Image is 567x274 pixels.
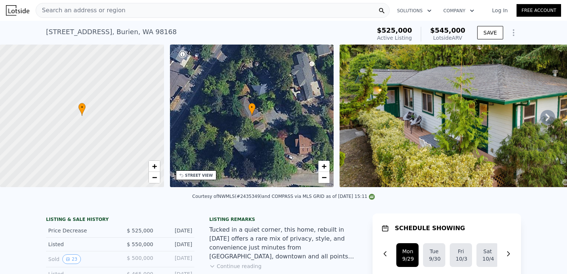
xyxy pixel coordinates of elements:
span: Search an address or region [36,6,125,15]
div: [DATE] [159,227,192,234]
button: Tue9/30 [423,243,445,267]
button: Fri10/3 [450,243,472,267]
a: Zoom out [318,172,330,183]
div: Listing remarks [209,216,358,222]
div: Sold [48,254,114,264]
a: Free Account [517,4,561,17]
div: 9/29 [402,255,413,262]
span: $ 500,000 [127,255,153,261]
span: • [248,104,256,111]
a: Zoom in [149,161,160,172]
div: Mon [402,248,413,255]
span: • [78,104,86,111]
img: Lotside [6,5,29,16]
button: Company [437,4,480,17]
div: 9/30 [429,255,439,262]
a: Zoom out [149,172,160,183]
span: $ 550,000 [127,241,153,247]
div: Tue [429,248,439,255]
div: Price Decrease [48,227,114,234]
div: Tucked in a quiet corner, this home, rebuilt in [DATE] offers a rare mix of privacy, style, and c... [209,225,358,261]
button: Solutions [391,4,437,17]
div: [DATE] [159,254,192,264]
div: Sat [482,248,493,255]
div: Courtesy of NWMLS (#2435349) and COMPASS via MLS GRID as of [DATE] 15:11 [192,194,375,199]
button: View historical data [62,254,81,264]
span: − [152,173,157,182]
span: Active Listing [377,35,412,41]
div: 10/4 [482,255,493,262]
div: [DATE] [159,241,192,248]
div: STREET VIEW [185,173,213,178]
button: Show Options [506,25,521,40]
button: Continue reading [209,262,262,270]
span: + [322,162,327,171]
span: $ 525,000 [127,228,153,234]
button: Sat10/4 [476,243,499,267]
img: NWMLS Logo [369,194,375,200]
div: 10/3 [456,255,466,262]
span: $545,000 [430,26,465,34]
div: • [248,103,256,116]
a: Zoom in [318,161,330,172]
h1: SCHEDULE SHOWING [395,224,465,233]
span: $525,000 [377,26,412,34]
div: Listed [48,241,114,248]
div: LISTING & SALE HISTORY [46,216,194,224]
div: Lotside ARV [430,34,465,42]
span: + [152,162,157,171]
div: Fri [456,248,466,255]
div: • [78,103,86,116]
div: [STREET_ADDRESS] , Burien , WA 98168 [46,27,177,37]
a: Log In [483,7,517,14]
button: SAVE [477,26,503,39]
button: Mon9/29 [396,243,419,267]
span: − [322,173,327,182]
